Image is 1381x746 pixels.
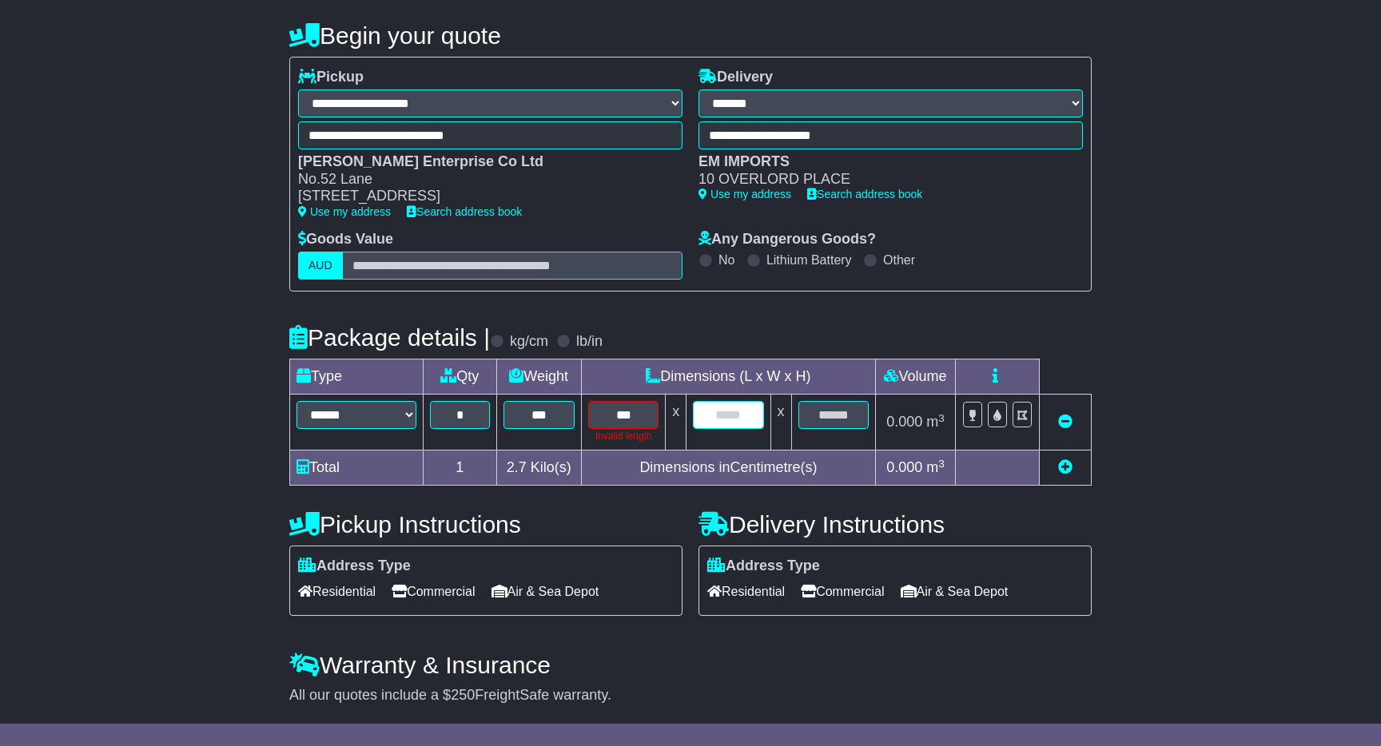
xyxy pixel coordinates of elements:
div: 10 OVERLORD PLACE [698,171,1067,188]
div: [PERSON_NAME] Enterprise Co Ltd [298,153,667,171]
div: All our quotes include a $ FreightSafe warranty. [289,687,1092,704]
a: Search address book [407,205,522,218]
span: m [926,414,945,430]
td: Qty [424,359,497,395]
span: 250 [451,687,475,703]
label: Goods Value [298,231,393,248]
td: Type [290,359,424,395]
label: Delivery [698,69,773,86]
span: 0.000 [886,414,922,430]
td: Total [290,450,424,486]
span: Air & Sea Depot [901,579,1009,604]
span: Commercial [801,579,884,604]
sup: 3 [938,412,945,424]
label: Other [883,252,915,268]
span: 2.7 [507,459,527,475]
span: Commercial [392,579,475,604]
label: Lithium Battery [766,252,852,268]
a: Remove this item [1058,414,1073,430]
td: Kilo(s) [496,450,581,486]
h4: Begin your quote [289,22,1092,49]
label: Address Type [298,558,411,575]
label: Any Dangerous Goods? [698,231,876,248]
span: Air & Sea Depot [492,579,599,604]
label: lb/in [576,333,603,351]
sup: 3 [938,458,945,470]
a: Use my address [698,188,791,200]
label: kg/cm [510,333,548,351]
span: m [926,459,945,475]
label: AUD [298,252,343,280]
h4: Package details | [289,324,490,351]
td: Weight [496,359,581,395]
td: Dimensions in Centimetre(s) [581,450,875,486]
div: EM IMPORTS [698,153,1067,171]
label: No [718,252,734,268]
span: Residential [298,579,376,604]
a: Add new item [1058,459,1073,475]
a: Use my address [298,205,391,218]
h4: Delivery Instructions [698,511,1092,538]
h4: Warranty & Insurance [289,652,1092,678]
div: Invalid length [588,429,659,443]
td: x [666,395,687,450]
td: x [770,395,791,450]
h4: Pickup Instructions [289,511,683,538]
div: No.52 Lane [298,171,667,188]
a: Search address book [807,188,922,200]
span: Residential [707,579,785,604]
label: Pickup [298,69,364,86]
td: 1 [424,450,497,486]
label: Address Type [707,558,820,575]
td: Dimensions (L x W x H) [581,359,875,395]
td: Volume [875,359,955,395]
span: 0.000 [886,459,922,475]
div: [STREET_ADDRESS] [298,188,667,205]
